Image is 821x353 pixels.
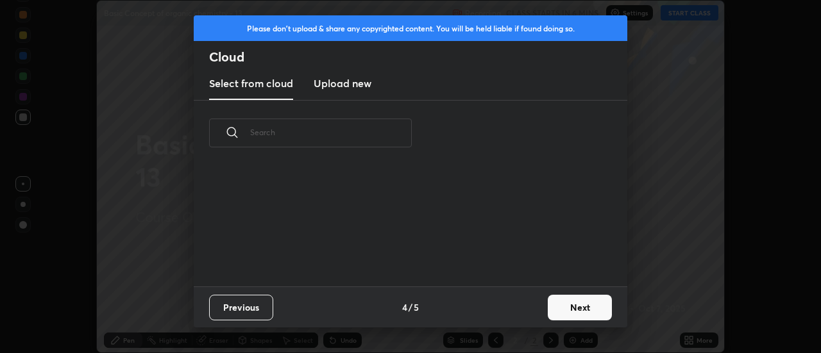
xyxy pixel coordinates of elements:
h4: 5 [414,300,419,314]
h3: Select from cloud [209,76,293,91]
h4: / [409,300,412,314]
h3: Upload new [314,76,371,91]
button: Next [548,295,612,320]
input: Search [250,105,412,160]
div: Please don't upload & share any copyrighted content. You will be held liable if found doing so. [194,15,627,41]
h2: Cloud [209,49,627,65]
button: Previous [209,295,273,320]
h4: 4 [402,300,407,314]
